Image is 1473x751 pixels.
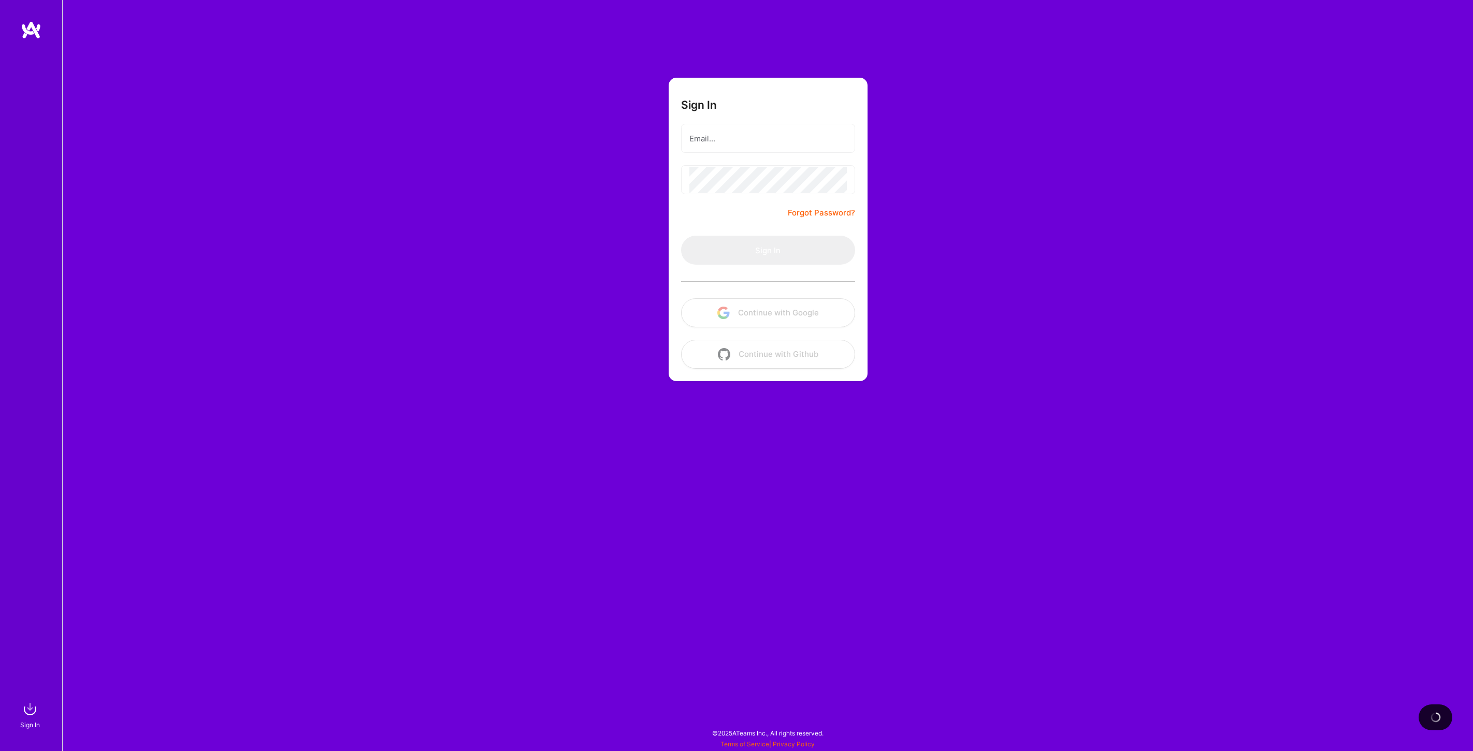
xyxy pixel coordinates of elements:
[62,720,1473,746] div: © 2025 ATeams Inc., All rights reserved.
[681,236,855,265] button: Sign In
[681,98,717,111] h3: Sign In
[720,740,769,748] a: Terms of Service
[21,21,41,39] img: logo
[720,740,815,748] span: |
[717,307,730,319] img: icon
[22,699,40,730] a: sign inSign In
[20,719,40,730] div: Sign In
[718,348,730,360] img: icon
[689,125,847,152] input: Email...
[788,207,855,219] a: Forgot Password?
[20,699,40,719] img: sign in
[681,298,855,327] button: Continue with Google
[773,740,815,748] a: Privacy Policy
[1428,710,1442,725] img: loading
[681,340,855,369] button: Continue with Github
